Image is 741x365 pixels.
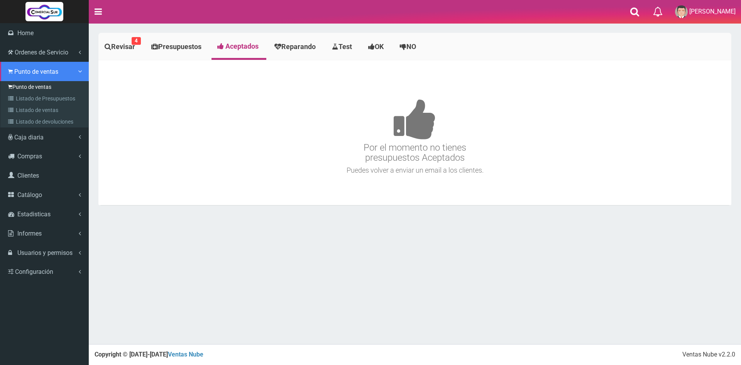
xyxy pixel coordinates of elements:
span: OK [375,42,384,51]
a: Presupuestos [145,35,210,59]
span: Estadisticas [17,211,51,218]
img: User Image [675,5,688,18]
span: Configuración [15,268,53,275]
span: Aceptados [225,42,259,50]
span: Reparando [281,42,316,51]
span: NO [406,42,416,51]
span: Home [17,29,34,37]
a: Ventas Nube [168,351,203,358]
a: Listado de Presupuestos [2,93,88,104]
a: NO [394,35,424,59]
span: Test [338,42,352,51]
a: Aceptados [211,35,266,58]
div: Ventas Nube v2.2.0 [682,350,735,359]
span: Clientes [17,172,39,179]
span: Punto de ventas [14,68,58,75]
a: Punto de ventas [2,81,88,93]
strong: Copyright © [DATE]-[DATE] [95,351,203,358]
span: [PERSON_NAME] [689,8,736,15]
small: 4 [132,37,141,45]
span: Presupuestos [158,42,201,51]
a: Listado de devoluciones [2,116,88,127]
h4: Puedes volver a enviar un email a los clientes. [100,166,729,174]
h3: Por el momento no tienes presupuestos Aceptados [100,76,729,163]
span: Ordenes de Servicio [15,49,68,56]
a: Reparando [268,35,324,59]
span: Catálogo [17,191,42,199]
span: Compras [17,153,42,160]
a: Test [326,35,360,59]
a: Listado de ventas [2,104,88,116]
span: Revisar [111,42,135,51]
span: Caja diaria [14,134,44,141]
span: Informes [17,230,42,237]
a: OK [362,35,392,59]
a: Revisar4 [98,35,143,59]
span: Usuarios y permisos [17,249,73,256]
img: Logo grande [25,2,63,21]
